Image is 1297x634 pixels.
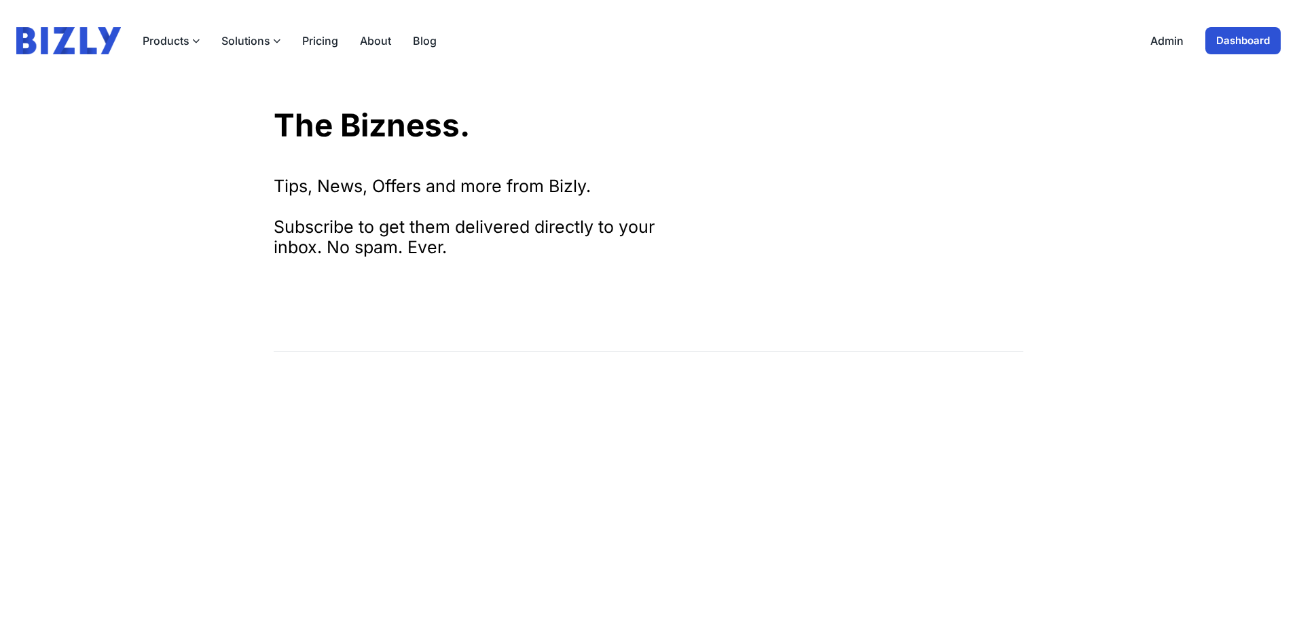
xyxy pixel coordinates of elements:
a: Dashboard [1205,27,1281,54]
button: Products [143,33,200,49]
a: Admin [1150,33,1184,49]
iframe: signup frame [274,284,572,324]
a: The Bizness. [274,106,470,144]
a: About [360,33,391,49]
a: Blog [413,33,437,49]
a: Pricing [302,33,338,49]
button: Solutions [221,33,280,49]
div: Tips, News, Offers and more from Bizly. Subscribe to get them delivered directly to your inbox. N... [274,176,681,257]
